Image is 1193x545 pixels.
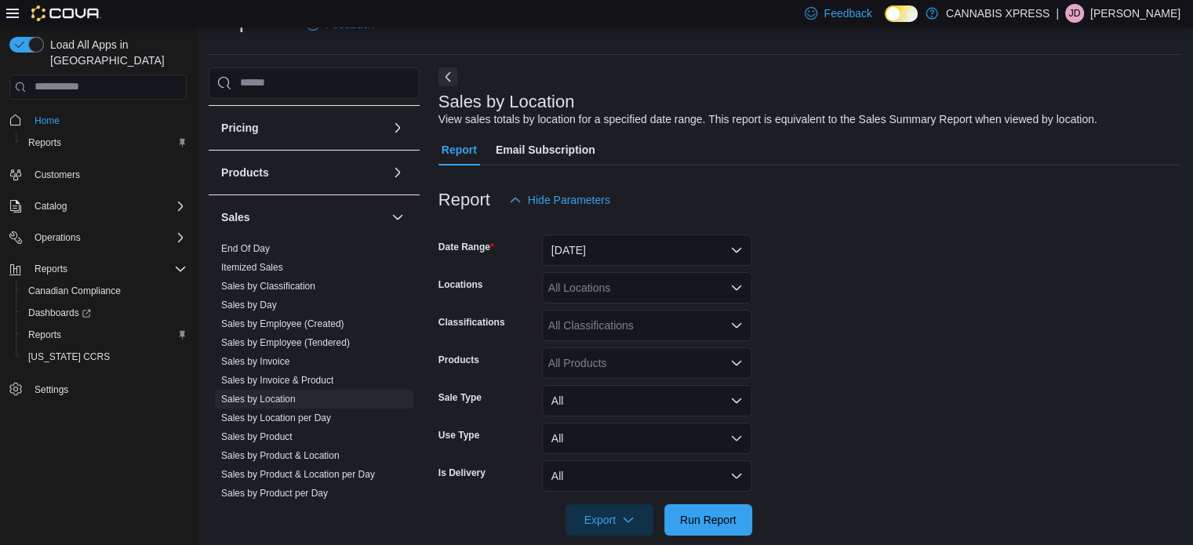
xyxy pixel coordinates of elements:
label: Date Range [438,241,494,253]
button: Next [438,67,457,86]
img: Cova [31,5,101,21]
span: Report [442,134,477,165]
span: Sales by Employee (Tendered) [221,336,350,349]
button: Reports [16,324,193,346]
button: Sales [388,208,407,227]
span: Reports [22,133,187,152]
button: Reports [16,132,193,154]
span: Export [575,504,644,536]
button: [DATE] [542,234,752,266]
span: Sales by Invoice [221,355,289,368]
span: Load All Apps in [GEOGRAPHIC_DATA] [44,37,187,68]
div: View sales totals by location for a specified date range. This report is equivalent to the Sales ... [438,111,1097,128]
button: Export [566,504,653,536]
a: Dashboards [22,303,97,322]
button: Products [221,165,385,180]
a: Home [28,111,66,130]
button: Reports [28,260,74,278]
span: Catalog [35,200,67,213]
a: Reports [22,325,67,344]
a: Sales by Classification [221,281,315,292]
span: Reports [35,263,67,275]
span: Hide Parameters [528,192,610,208]
span: Sales by Employee (Created) [221,318,344,330]
span: Sales by Product [221,431,293,443]
span: Washington CCRS [22,347,187,366]
button: Catalog [3,195,193,217]
span: Sales by Location [221,393,296,405]
a: Settings [28,380,75,399]
button: Sales [221,209,385,225]
a: Sales by Product & Location per Day [221,469,375,480]
a: End Of Day [221,243,270,254]
span: Reports [22,325,187,344]
input: Dark Mode [885,5,918,22]
a: Sales by Day [221,300,277,311]
a: [US_STATE] CCRS [22,347,116,366]
button: [US_STATE] CCRS [16,346,193,368]
button: All [542,460,752,492]
span: Customers [28,165,187,184]
h3: Report [438,191,490,209]
span: Canadian Compliance [28,285,121,297]
span: Catalog [28,197,187,216]
div: Jordan Desilva [1065,4,1084,23]
span: Canadian Compliance [22,282,187,300]
span: Settings [35,383,68,396]
div: Sales [209,239,420,509]
span: Customers [35,169,80,181]
span: Reports [28,329,61,341]
span: Reports [28,136,61,149]
button: Customers [3,163,193,186]
button: Open list of options [730,357,743,369]
h3: Pricing [221,120,258,136]
label: Sale Type [438,391,482,404]
a: Sales by Product & Location [221,450,340,461]
span: Sales by Product & Location per Day [221,468,375,481]
button: Pricing [221,120,385,136]
button: All [542,423,752,454]
a: Sales by Employee (Created) [221,318,344,329]
a: Sales by Location [221,394,296,405]
span: Operations [35,231,81,244]
button: Operations [3,227,193,249]
span: Dashboards [28,307,91,319]
nav: Complex example [9,103,187,441]
button: Settings [3,377,193,400]
label: Products [438,354,479,366]
span: Sales by Location per Day [221,412,331,424]
span: JD [1069,4,1081,23]
a: Canadian Compliance [22,282,127,300]
span: [US_STATE] CCRS [28,351,110,363]
button: Open list of options [730,282,743,294]
span: Sales by Invoice & Product [221,374,333,387]
a: Itemized Sales [221,262,283,273]
button: Pricing [388,118,407,137]
span: Settings [28,379,187,398]
button: Operations [28,228,87,247]
button: All [542,385,752,416]
span: Run Report [680,512,737,528]
span: Dashboards [22,303,187,322]
button: Run Report [664,504,752,536]
button: Canadian Compliance [16,280,193,302]
span: Sales by Product & Location [221,449,340,462]
span: Email Subscription [496,134,595,165]
a: Sales by Invoice & Product [221,375,333,386]
span: Reports [28,260,187,278]
a: Sales by Invoice [221,356,289,367]
a: Sales by Product [221,431,293,442]
span: Sales by Day [221,299,277,311]
span: Feedback [824,5,871,21]
a: Sales by Location per Day [221,412,331,423]
button: Home [3,109,193,132]
button: Hide Parameters [503,184,617,216]
span: Home [35,114,60,127]
button: Catalog [28,197,73,216]
span: End Of Day [221,242,270,255]
h3: Products [221,165,269,180]
a: Sales by Employee (Tendered) [221,337,350,348]
a: Customers [28,165,86,184]
h3: Sales [221,209,250,225]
